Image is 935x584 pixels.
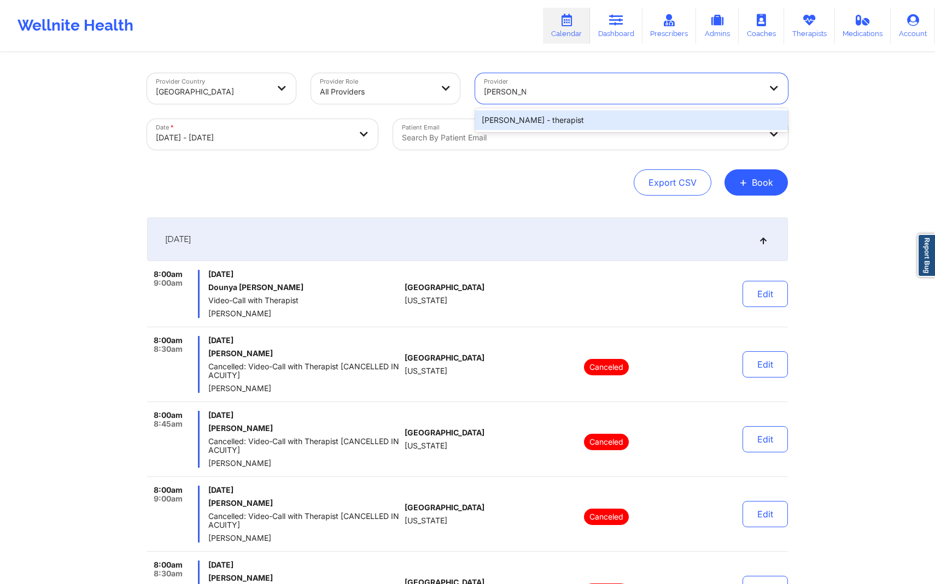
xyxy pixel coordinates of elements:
[835,8,891,44] a: Medications
[724,169,788,196] button: +Book
[743,501,788,527] button: Edit
[208,486,400,494] span: [DATE]
[154,336,183,345] span: 8:00am
[405,353,484,362] span: [GEOGRAPHIC_DATA]
[405,296,447,305] span: [US_STATE]
[208,437,400,455] span: Cancelled: Video-Call with Therapist [CANCELLED IN ACUITY]
[743,351,788,377] button: Edit
[584,434,629,450] p: Canceled
[891,8,935,44] a: Account
[208,411,400,420] span: [DATE]
[154,411,183,420] span: 8:00am
[154,569,183,578] span: 8:30am
[642,8,697,44] a: Prescribers
[405,428,484,437] span: [GEOGRAPHIC_DATA]
[208,283,400,292] h6: Dounya [PERSON_NAME]
[696,8,739,44] a: Admins
[743,281,788,307] button: Edit
[584,509,629,525] p: Canceled
[156,126,350,150] div: [DATE] - [DATE]
[739,179,747,185] span: +
[405,367,447,375] span: [US_STATE]
[154,270,183,279] span: 8:00am
[208,309,400,318] span: [PERSON_NAME]
[918,234,935,277] a: Report Bug
[208,424,400,433] h6: [PERSON_NAME]
[154,486,183,494] span: 8:00am
[475,110,788,130] div: [PERSON_NAME] - therapist
[154,420,183,428] span: 8:45am
[208,270,400,279] span: [DATE]
[208,362,400,380] span: Cancelled: Video-Call with Therapist [CANCELLED IN ACUITY]
[590,8,642,44] a: Dashboard
[405,441,447,450] span: [US_STATE]
[320,80,433,104] div: All Providers
[208,384,400,393] span: [PERSON_NAME]
[405,516,447,525] span: [US_STATE]
[208,336,400,345] span: [DATE]
[208,499,400,508] h6: [PERSON_NAME]
[208,574,400,582] h6: [PERSON_NAME]
[156,80,268,104] div: [GEOGRAPHIC_DATA]
[165,234,191,245] span: [DATE]
[784,8,835,44] a: Therapists
[634,169,711,196] button: Export CSV
[154,561,183,569] span: 8:00am
[154,494,183,503] span: 9:00am
[584,359,629,375] p: Canceled
[208,534,400,542] span: [PERSON_NAME]
[405,283,484,292] span: [GEOGRAPHIC_DATA]
[154,279,183,287] span: 9:00am
[208,349,400,358] h6: [PERSON_NAME]
[208,512,400,529] span: Cancelled: Video-Call with Therapist [CANCELLED IN ACUITY]
[405,503,484,512] span: [GEOGRAPHIC_DATA]
[208,561,400,569] span: [DATE]
[739,8,784,44] a: Coaches
[154,345,183,353] span: 8:30am
[743,426,788,452] button: Edit
[208,296,400,305] span: Video-Call with Therapist
[208,459,400,468] span: [PERSON_NAME]
[543,8,590,44] a: Calendar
